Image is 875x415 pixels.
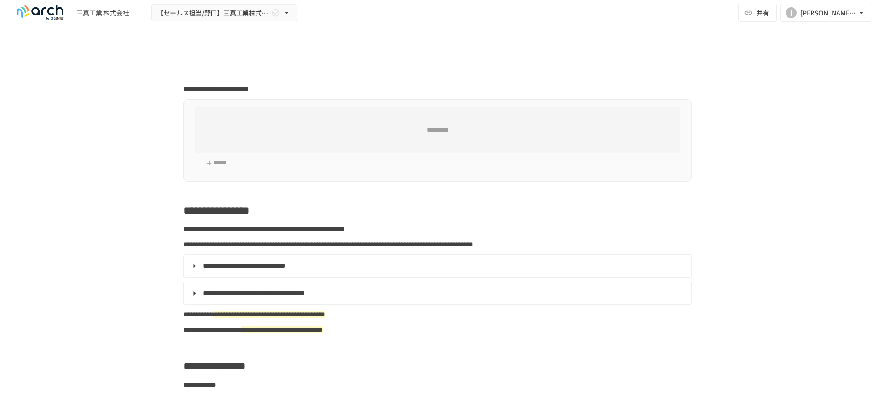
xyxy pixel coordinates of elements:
div: I [786,7,797,18]
div: [PERSON_NAME][EMAIL_ADDRESS][DOMAIN_NAME] [800,7,857,19]
div: 三真工業 株式会社 [77,8,129,18]
img: logo-default@2x-9cf2c760.svg [11,5,69,20]
button: 共有 [738,4,777,22]
button: 【セールス担当/野口】三真工業株式会社様_初期設定サポート [151,4,297,22]
span: 【セールス担当/野口】三真工業株式会社様_初期設定サポート [157,7,269,19]
button: I[PERSON_NAME][EMAIL_ADDRESS][DOMAIN_NAME] [780,4,871,22]
span: 共有 [757,8,769,18]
